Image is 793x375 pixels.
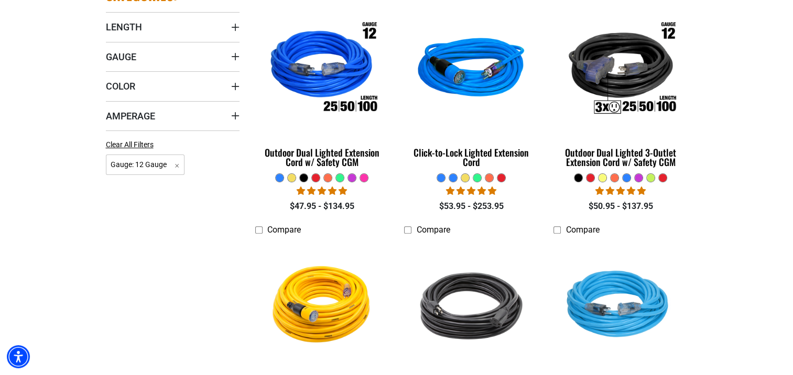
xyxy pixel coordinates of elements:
summary: Length [106,12,240,41]
summary: Gauge [106,42,240,71]
img: A coiled yellow extension cord with a plug and connector at each end, designed for outdoor use. [256,245,388,366]
span: Compare [267,225,301,235]
div: Accessibility Menu [7,345,30,368]
div: $50.95 - $137.95 [553,200,687,213]
span: Gauge: 12 Gauge [106,155,185,175]
span: 4.80 stars [595,186,646,196]
span: Length [106,21,142,33]
span: Amperage [106,110,155,122]
img: Light Blue [555,245,687,366]
summary: Amperage [106,101,240,130]
div: $53.95 - $253.95 [404,200,538,213]
a: blue Click-to-Lock Lighted Extension Cord [404,4,538,173]
a: Outdoor Dual Lighted 3-Outlet Extension Cord w/ Safety CGM Outdoor Dual Lighted 3-Outlet Extensio... [553,4,687,173]
span: 4.81 stars [297,186,347,196]
span: Compare [566,225,599,235]
div: Click-to-Lock Lighted Extension Cord [404,148,538,167]
summary: Color [106,71,240,101]
img: Outdoor Dual Lighted Extension Cord w/ Safety CGM [256,9,388,130]
div: $47.95 - $134.95 [255,200,389,213]
a: Clear All Filters [106,139,158,150]
img: Outdoor Dual Lighted 3-Outlet Extension Cord w/ Safety CGM [555,9,687,130]
img: black [405,245,537,366]
a: Gauge: 12 Gauge [106,159,185,169]
span: Color [106,80,135,92]
a: Outdoor Dual Lighted Extension Cord w/ Safety CGM Outdoor Dual Lighted Extension Cord w/ Safety CGM [255,4,389,173]
div: Outdoor Dual Lighted 3-Outlet Extension Cord w/ Safety CGM [553,148,687,167]
span: Clear All Filters [106,140,154,149]
span: Gauge [106,51,136,63]
span: Compare [416,225,450,235]
div: Outdoor Dual Lighted Extension Cord w/ Safety CGM [255,148,389,167]
img: blue [405,9,537,130]
span: 4.87 stars [446,186,496,196]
